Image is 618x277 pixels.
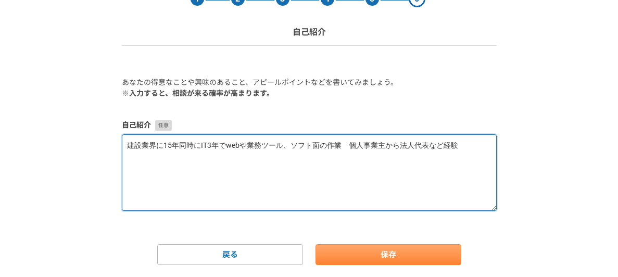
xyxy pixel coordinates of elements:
[122,120,497,131] label: 自己紹介
[157,244,303,265] a: 戻る
[122,88,497,99] p: ※入力すると、相談が来る確率が高まります。
[316,244,461,265] button: 保存
[293,26,326,39] p: 自己紹介
[122,77,497,88] p: あなたの得意なことや興味のあること、アピールポイントなどを書いてみましょう。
